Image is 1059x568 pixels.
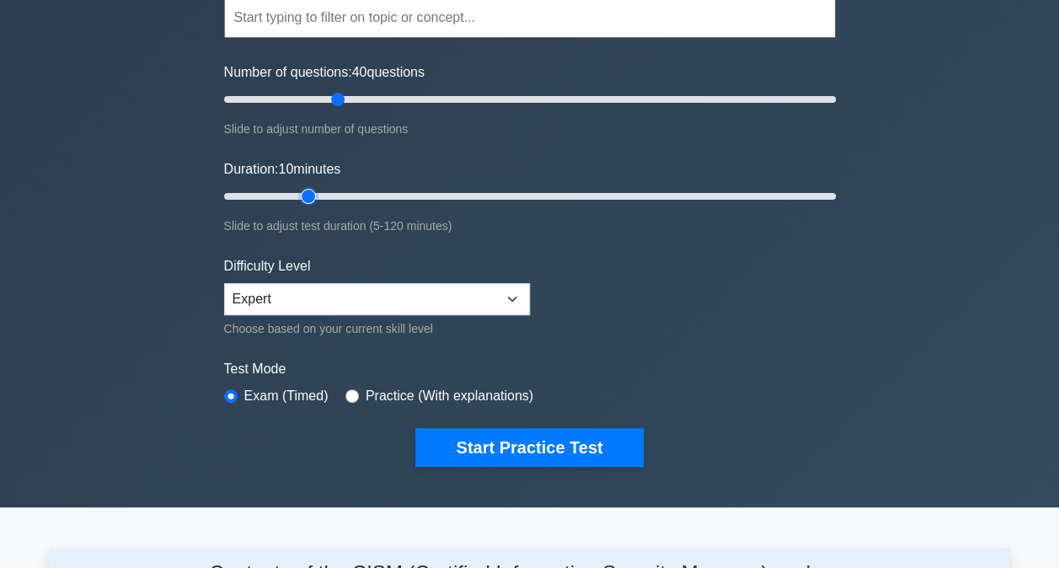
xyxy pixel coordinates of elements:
span: 40 [352,65,367,79]
label: Exam (Timed) [244,386,329,406]
div: Slide to adjust number of questions [224,119,836,139]
span: 10 [278,162,293,176]
button: Start Practice Test [415,428,643,467]
label: Test Mode [224,359,836,379]
label: Duration: minutes [224,159,341,180]
label: Number of questions: questions [224,62,425,83]
label: Practice (With explanations) [366,386,533,406]
div: Slide to adjust test duration (5-120 minutes) [224,216,836,236]
label: Difficulty Level [224,256,311,276]
div: Choose based on your current skill level [224,319,530,339]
